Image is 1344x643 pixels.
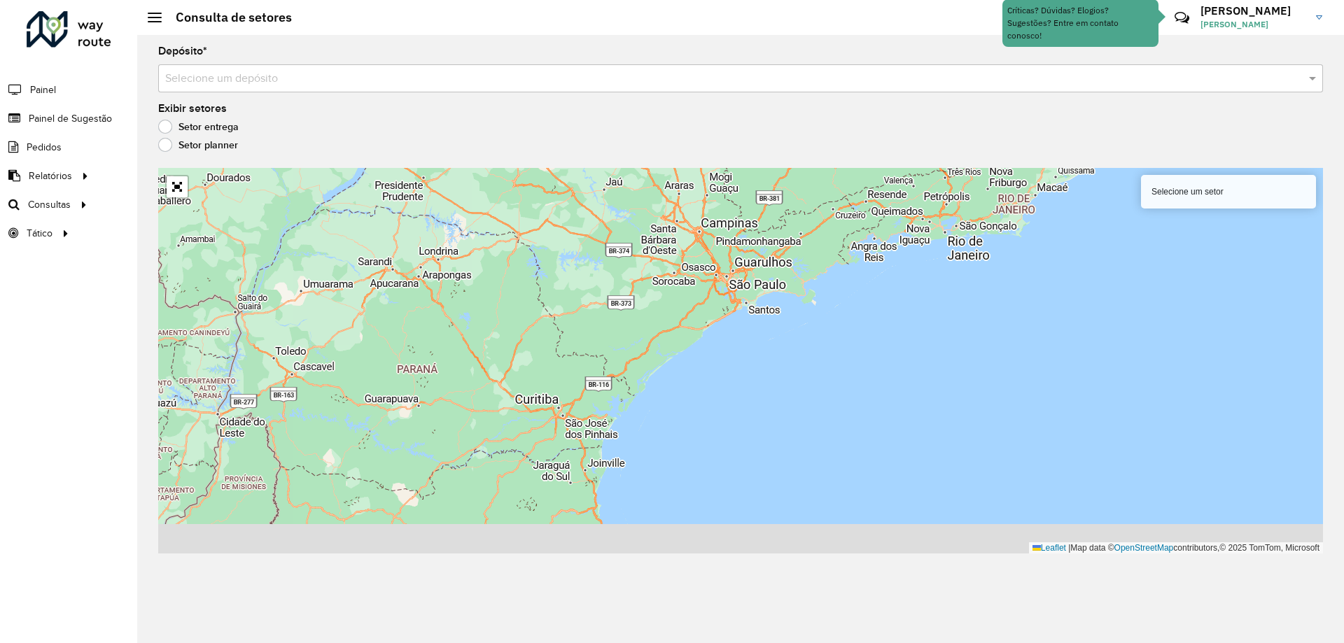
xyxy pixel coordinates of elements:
span: Painel [30,83,56,97]
div: Selecione um setor [1141,175,1316,209]
div: Map data © contributors,© 2025 TomTom, Microsoft [1029,542,1323,554]
label: Exibir setores [158,100,227,117]
label: Depósito [158,43,207,59]
label: Setor entrega [158,120,239,134]
h2: Consulta de setores [162,10,292,25]
span: Pedidos [27,140,62,155]
span: Tático [27,226,52,241]
a: Abrir mapa em tela cheia [167,176,188,197]
h3: [PERSON_NAME] [1200,4,1305,17]
a: Contato Rápido [1167,3,1197,33]
span: Consultas [28,197,71,212]
span: Relatórios [29,169,72,183]
label: Setor planner [158,138,238,152]
a: Leaflet [1032,543,1066,553]
span: | [1068,543,1070,553]
span: [PERSON_NAME] [1200,18,1305,31]
a: OpenStreetMap [1114,543,1174,553]
span: Painel de Sugestão [29,111,112,126]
